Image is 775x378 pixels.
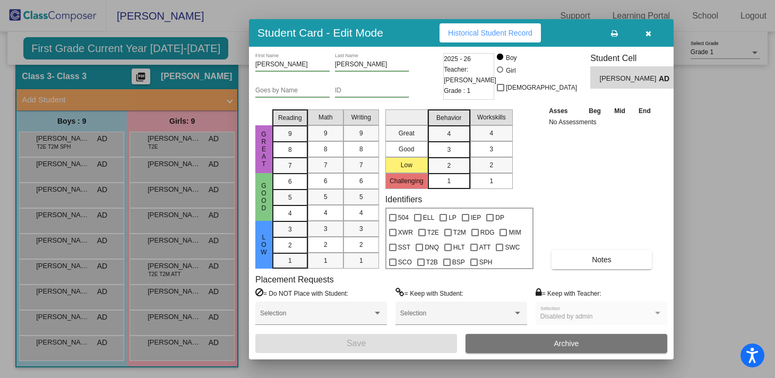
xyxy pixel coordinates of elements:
[477,113,506,122] span: Workskills
[359,256,363,265] span: 1
[425,241,439,254] span: DNQ
[359,160,363,170] span: 7
[495,211,504,224] span: DP
[318,113,333,122] span: Math
[590,53,683,63] h3: Student Cell
[449,211,457,224] span: LP
[359,128,363,138] span: 9
[447,129,451,139] span: 4
[546,105,582,117] th: Asses
[255,87,330,94] input: goes by name
[278,113,302,123] span: Reading
[471,211,481,224] span: IEP
[453,241,465,254] span: HLT
[506,81,577,94] span: [DEMOGRAPHIC_DATA]
[592,255,612,264] span: Notes
[288,256,292,265] span: 1
[324,208,328,218] span: 4
[324,256,328,265] span: 1
[398,211,409,224] span: 504
[552,250,652,269] button: Notes
[347,339,366,348] span: Save
[359,224,363,234] span: 3
[288,193,292,202] span: 5
[324,192,328,202] span: 5
[257,26,383,39] h3: Student Card - Edit Mode
[600,73,659,84] span: [PERSON_NAME]
[447,145,451,154] span: 3
[453,226,466,239] span: T2M
[540,313,593,320] span: Disabled by admin
[359,208,363,218] span: 4
[324,240,328,250] span: 2
[255,288,348,298] label: = Do NOT Place with Student:
[426,256,438,269] span: T2B
[444,64,496,85] span: Teacher: [PERSON_NAME]
[351,113,371,122] span: Writing
[440,23,541,42] button: Historical Student Record
[259,234,269,256] span: Low
[398,256,412,269] span: SCO
[554,339,579,348] span: Archive
[444,85,470,96] span: Grade : 1
[288,240,292,250] span: 2
[324,144,328,154] span: 8
[423,211,434,224] span: ELL
[505,66,516,75] div: Girl
[505,53,517,63] div: Boy
[324,160,328,170] span: 7
[448,29,532,37] span: Historical Student Record
[489,128,493,138] span: 4
[324,176,328,186] span: 6
[447,161,451,170] span: 2
[259,131,269,168] span: Great
[509,226,521,239] span: MIM
[427,226,439,239] span: T2E
[288,145,292,154] span: 8
[324,224,328,234] span: 3
[505,241,520,254] span: SWC
[359,176,363,186] span: 6
[466,334,667,353] button: Archive
[452,256,465,269] span: BSP
[385,194,422,204] label: Identifiers
[479,241,491,254] span: ATT
[536,288,601,298] label: = Keep with Teacher:
[582,105,607,117] th: Beg
[489,176,493,186] span: 1
[480,226,495,239] span: RDG
[395,288,463,298] label: = Keep with Student:
[359,144,363,154] span: 8
[632,105,657,117] th: End
[288,209,292,218] span: 4
[359,192,363,202] span: 5
[255,334,457,353] button: Save
[359,240,363,250] span: 2
[398,241,410,254] span: SST
[444,54,471,64] span: 2025 - 26
[659,73,674,84] span: AD
[608,105,632,117] th: Mid
[479,256,493,269] span: SPH
[546,117,658,127] td: No Assessments
[288,225,292,234] span: 3
[398,226,413,239] span: XWR
[489,160,493,170] span: 2
[288,161,292,170] span: 7
[255,274,334,285] label: Placement Requests
[324,128,328,138] span: 9
[288,177,292,186] span: 6
[259,182,269,212] span: Good
[436,113,461,123] span: Behavior
[447,176,451,186] span: 1
[489,144,493,154] span: 3
[288,129,292,139] span: 9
